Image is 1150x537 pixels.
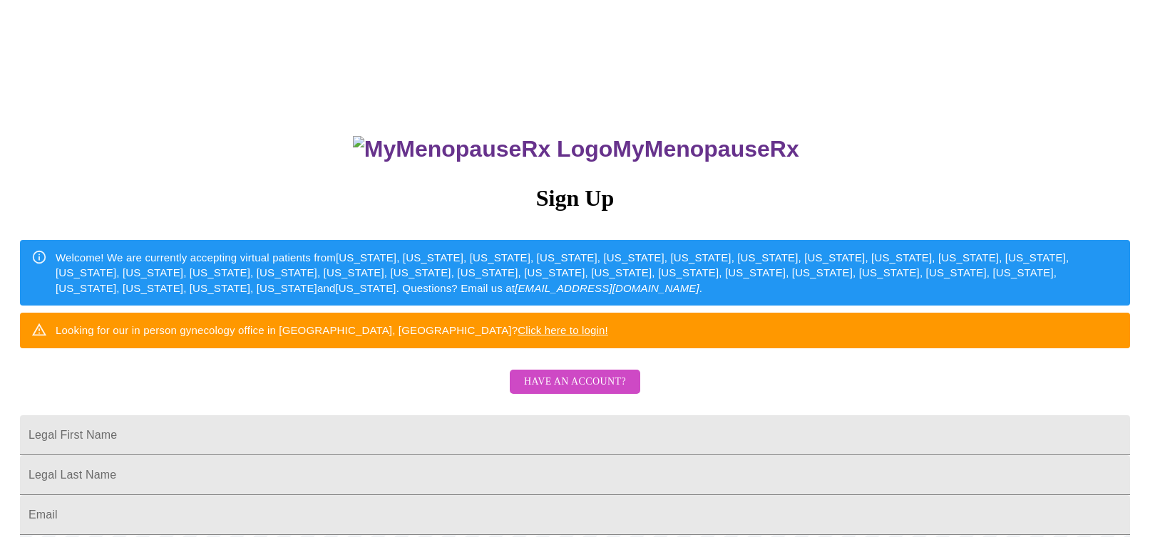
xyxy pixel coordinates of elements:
[22,136,1131,162] h3: MyMenopauseRx
[56,244,1119,301] div: Welcome! We are currently accepting virtual patients from [US_STATE], [US_STATE], [US_STATE], [US...
[56,317,608,343] div: Looking for our in person gynecology office in [GEOGRAPHIC_DATA], [GEOGRAPHIC_DATA]?
[20,185,1130,212] h3: Sign Up
[515,282,699,294] em: [EMAIL_ADDRESS][DOMAIN_NAME]
[510,370,640,395] button: Have an account?
[353,136,612,162] img: MyMenopauseRx Logo
[524,373,626,391] span: Have an account?
[518,324,608,336] a: Click here to login!
[506,385,644,397] a: Have an account?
